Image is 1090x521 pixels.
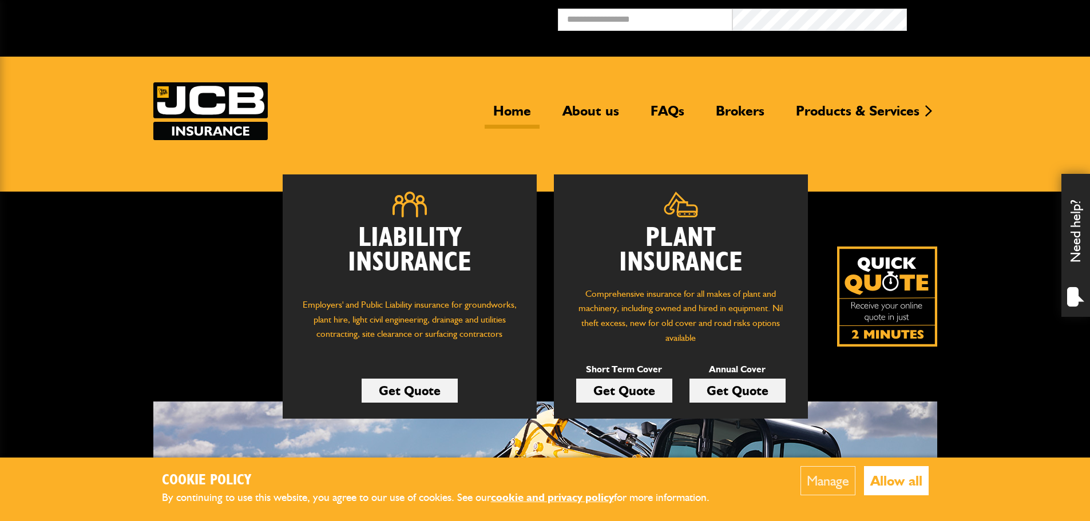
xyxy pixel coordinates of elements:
img: Quick Quote [837,246,937,347]
a: About us [554,102,628,129]
h2: Cookie Policy [162,472,728,490]
a: Get your insurance quote isn just 2-minutes [837,246,937,347]
a: Brokers [707,102,773,129]
a: Products & Services [787,102,928,129]
p: Short Term Cover [576,362,672,377]
div: Need help? [1061,174,1090,317]
h2: Liability Insurance [300,226,520,287]
a: cookie and privacy policy [491,491,614,504]
img: JCB Insurance Services logo [153,82,268,140]
p: Employers' and Public Liability insurance for groundworks, plant hire, light civil engineering, d... [300,297,520,352]
button: Broker Login [907,9,1081,26]
p: Comprehensive insurance for all makes of plant and machinery, including owned and hired in equipm... [571,287,791,345]
a: Get Quote [689,379,786,403]
p: By continuing to use this website, you agree to our use of cookies. See our for more information. [162,489,728,507]
button: Manage [800,466,855,495]
h2: Plant Insurance [571,226,791,275]
p: Annual Cover [689,362,786,377]
button: Allow all [864,466,929,495]
a: Get Quote [576,379,672,403]
a: FAQs [642,102,693,129]
a: Get Quote [362,379,458,403]
a: JCB Insurance Services [153,82,268,140]
a: Home [485,102,540,129]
